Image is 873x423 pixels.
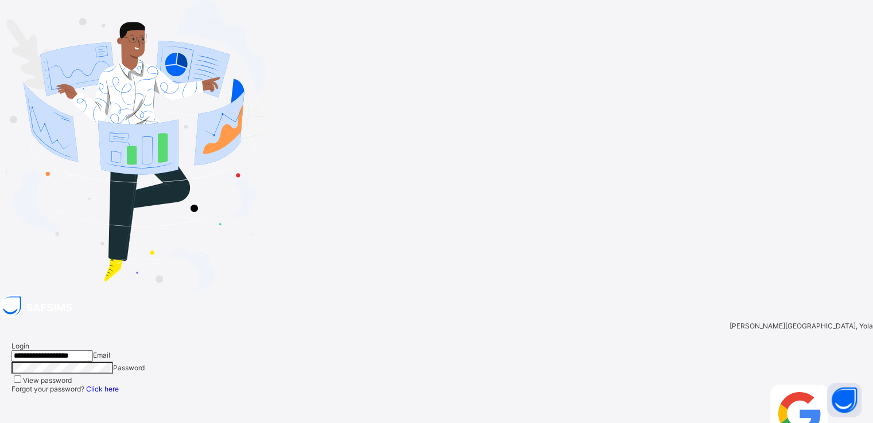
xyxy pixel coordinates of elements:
span: Forgot your password? [11,385,119,393]
span: [PERSON_NAME][GEOGRAPHIC_DATA], Yola [730,322,873,330]
span: Login [11,342,29,350]
span: Email [93,351,110,359]
button: Open asap [827,383,862,417]
label: View password [23,376,72,385]
span: Password [113,363,145,372]
a: Click here [86,385,119,393]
